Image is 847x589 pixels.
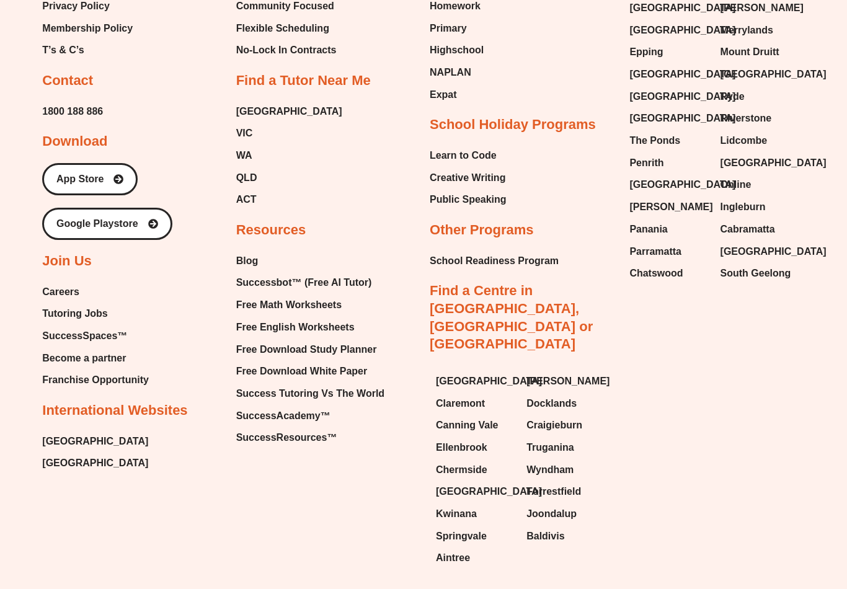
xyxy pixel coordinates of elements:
a: Ellenbrook [436,438,514,457]
span: Chatswood [629,264,683,283]
span: [GEOGRAPHIC_DATA] [721,65,827,84]
a: VIC [236,124,342,143]
span: Careers [42,283,79,301]
a: Free English Worksheets [236,318,384,337]
a: Free Download White Paper [236,362,384,381]
a: Become a partner [42,349,149,368]
a: [GEOGRAPHIC_DATA] [721,65,799,84]
span: Expat [430,86,457,104]
h2: International Websites [42,402,187,420]
a: Forrestfield [526,482,605,501]
span: WA [236,146,252,165]
span: Become a partner [42,349,126,368]
a: South Geelong [721,264,799,283]
span: [GEOGRAPHIC_DATA] [629,21,735,40]
a: Chatswood [629,264,707,283]
span: Online [721,175,752,194]
span: Free English Worksheets [236,318,355,337]
span: Panania [629,220,667,239]
span: Success Tutoring Vs The World [236,384,384,403]
a: Joondalup [526,505,605,523]
a: [GEOGRAPHIC_DATA] [42,454,148,472]
span: 1800 188 886 [42,102,103,121]
a: Mount Druitt [721,43,799,61]
a: WA [236,146,342,165]
span: Merrylands [721,21,773,40]
span: Free Math Worksheets [236,296,342,314]
a: Baldivis [526,527,605,546]
span: [GEOGRAPHIC_DATA] [721,154,827,172]
span: Epping [629,43,663,61]
span: Joondalup [526,505,577,523]
span: Parramatta [629,242,681,261]
a: Canning Vale [436,416,514,435]
a: Cabramatta [721,220,799,239]
span: NAPLAN [430,63,471,82]
a: Craigieburn [526,416,605,435]
span: QLD [236,169,257,187]
a: Franchise Opportunity [42,371,149,389]
h2: Download [42,133,107,151]
iframe: Chat Widget [634,449,847,589]
a: Highschool [430,41,489,60]
span: Kwinana [436,505,477,523]
span: The Ponds [629,131,680,150]
a: [PERSON_NAME] [629,198,707,216]
a: Free Math Worksheets [236,296,384,314]
a: School Readiness Program [430,252,559,270]
span: Craigieburn [526,416,582,435]
span: ACT [236,190,257,209]
span: [GEOGRAPHIC_DATA] [436,372,542,391]
span: Highschool [430,41,484,60]
a: Blog [236,252,384,270]
a: SuccessSpaces™ [42,327,149,345]
a: Flexible Scheduling [236,19,342,38]
a: QLD [236,169,342,187]
h2: Other Programs [430,221,534,239]
a: [GEOGRAPHIC_DATA] [721,154,799,172]
a: [GEOGRAPHIC_DATA] [42,432,148,451]
a: Aintree [436,549,514,567]
a: Truganina [526,438,605,457]
span: VIC [236,124,253,143]
span: Lidcombe [721,131,768,150]
h2: Join Us [42,252,91,270]
span: Mount Druitt [721,43,779,61]
a: Chermside [436,461,514,479]
a: Online [721,175,799,194]
span: Truganina [526,438,574,457]
span: Flexible Scheduling [236,19,329,38]
span: Public Speaking [430,190,507,209]
a: Creative Writing [430,169,507,187]
h2: Contact [42,72,93,90]
a: Learn to Code [430,146,507,165]
a: [GEOGRAPHIC_DATA] [721,242,799,261]
a: Riverstone [721,109,799,128]
span: Chermside [436,461,487,479]
span: Membership Policy [42,19,133,38]
span: [GEOGRAPHIC_DATA] [436,482,542,501]
span: [GEOGRAPHIC_DATA] [721,242,827,261]
span: Claremont [436,394,485,413]
a: Springvale [436,527,514,546]
span: SuccessResources™ [236,428,337,447]
a: T’s & C’s [42,41,133,60]
a: Free Download Study Planner [236,340,384,359]
a: No-Lock In Contracts [236,41,342,60]
h2: School Holiday Programs [430,116,596,134]
span: Canning Vale [436,416,498,435]
a: ACT [236,190,342,209]
a: NAPLAN [430,63,489,82]
span: [GEOGRAPHIC_DATA] [236,102,342,121]
span: Tutoring Jobs [42,304,107,323]
a: The Ponds [629,131,707,150]
span: Free Download White Paper [236,362,368,381]
span: [GEOGRAPHIC_DATA] [629,87,735,106]
a: Ingleburn [721,198,799,216]
a: Lidcombe [721,131,799,150]
a: Claremont [436,394,514,413]
a: [GEOGRAPHIC_DATA] [629,87,707,106]
a: Panania [629,220,707,239]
